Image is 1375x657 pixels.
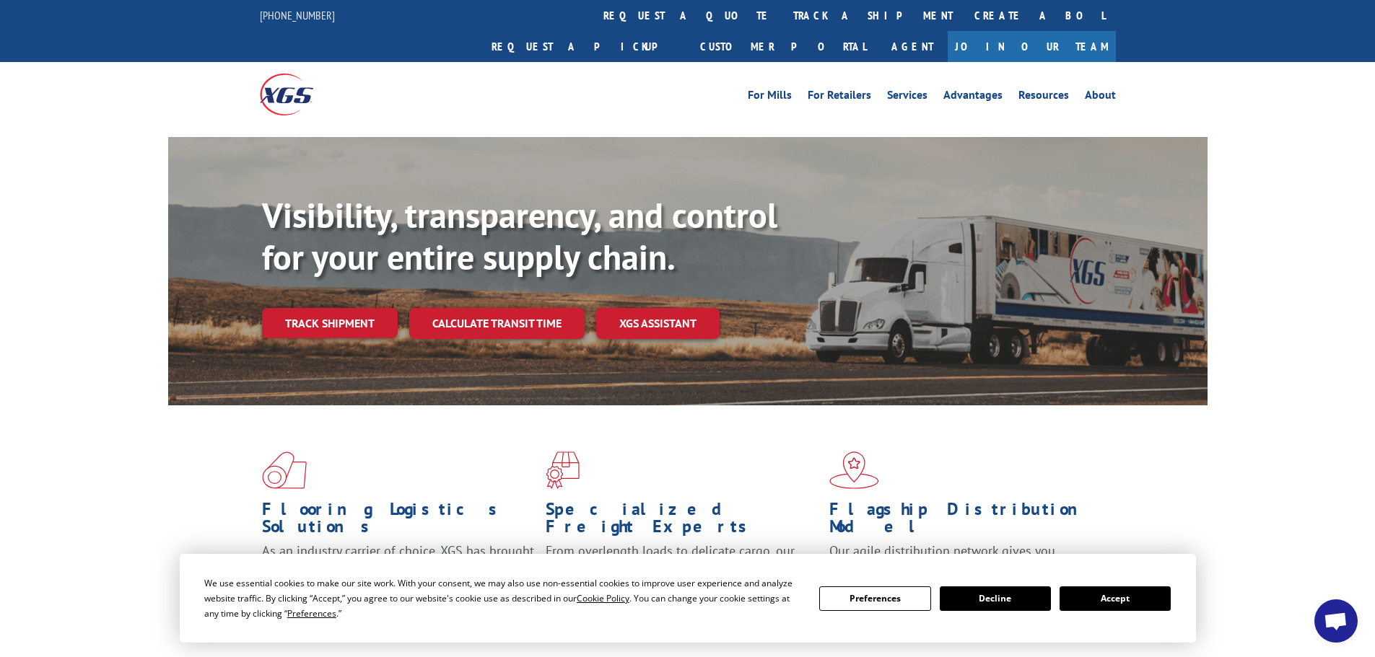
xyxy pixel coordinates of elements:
[748,89,792,105] a: For Mills
[819,586,930,611] button: Preferences
[546,501,819,542] h1: Specialized Freight Experts
[546,542,819,607] p: From overlength loads to delicate cargo, our experienced staff knows the best way to move your fr...
[262,193,777,279] b: Visibility, transparency, and control for your entire supply chain.
[260,8,335,22] a: [PHONE_NUMBER]
[1314,599,1358,643] div: Open chat
[577,592,629,604] span: Cookie Policy
[940,586,1051,611] button: Decline
[943,89,1003,105] a: Advantages
[287,607,336,619] span: Preferences
[546,451,580,489] img: xgs-icon-focused-on-flooring-red
[1060,586,1171,611] button: Accept
[204,576,802,621] div: We use essential cookies to make our site work. With your consent, we may also use non-essential ...
[262,308,398,338] a: Track shipment
[829,501,1102,542] h1: Flagship Distribution Model
[262,542,534,594] span: As an industry carrier of choice, XGS has brought innovation and dedication to flooring logistics...
[689,31,877,62] a: Customer Portal
[1085,89,1116,105] a: About
[887,89,927,105] a: Services
[877,31,948,62] a: Agent
[829,542,1095,576] span: Our agile distribution network gives you nationwide inventory management on demand.
[262,451,307,489] img: xgs-icon-total-supply-chain-intelligence-red
[409,308,585,339] a: Calculate transit time
[1018,89,1069,105] a: Resources
[948,31,1116,62] a: Join Our Team
[262,501,535,542] h1: Flooring Logistics Solutions
[808,89,871,105] a: For Retailers
[596,308,720,339] a: XGS ASSISTANT
[481,31,689,62] a: Request a pickup
[180,554,1196,643] div: Cookie Consent Prompt
[829,451,879,489] img: xgs-icon-flagship-distribution-model-red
